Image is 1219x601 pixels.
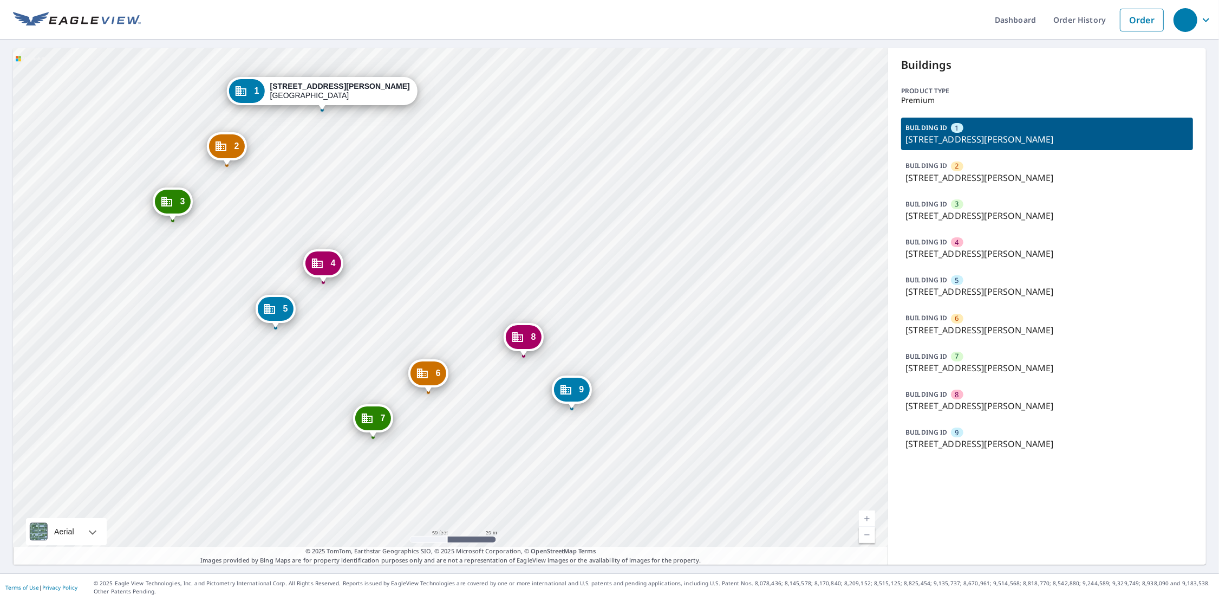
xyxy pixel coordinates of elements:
[905,247,1189,260] p: [STREET_ADDRESS][PERSON_NAME]
[955,123,959,133] span: 1
[905,161,947,170] p: BUILDING ID
[905,428,947,437] p: BUILDING ID
[905,275,947,285] p: BUILDING ID
[551,376,591,409] div: Dropped pin, building 9, Commercial property, 7372 S Harrison Hills Dr La Vista, NE 68128
[905,199,947,209] p: BUILDING ID
[531,547,576,555] a: OpenStreetMap
[331,259,336,267] span: 4
[905,237,947,247] p: BUILDING ID
[905,123,947,132] p: BUILDING ID
[578,547,596,555] a: Terms
[255,295,295,328] div: Dropped pin, building 5, Commercial property, 7260 S Harrison Hills Dr La Vista, NE 68128
[955,237,959,248] span: 4
[905,285,1189,298] p: [STREET_ADDRESS][PERSON_NAME]
[955,390,959,400] span: 8
[5,584,39,591] a: Terms of Use
[270,82,410,91] strong: [STREET_ADDRESS][PERSON_NAME]
[1120,9,1164,31] a: Order
[255,87,259,95] span: 1
[206,132,246,166] div: Dropped pin, building 2, Commercial property, 7205 S Harrison Hills Dr La Vista, NE 68128
[234,142,239,150] span: 2
[303,249,343,283] div: Dropped pin, building 4, Commercial property, 7239 S Harrison Hills Dr La Vista, NE 68128
[905,399,1189,412] p: [STREET_ADDRESS][PERSON_NAME]
[905,361,1189,374] p: [STREET_ADDRESS][PERSON_NAME]
[436,369,441,377] span: 6
[42,584,77,591] a: Privacy Policy
[955,351,959,361] span: 7
[227,77,418,111] div: Dropped pin, building 1, Commercial property, 11523 Gertrude Ct La Vista, NE 68128
[13,547,888,565] p: Images provided by Bing Maps are for property identification purposes only and are not a represen...
[408,359,448,393] div: Dropped pin, building 6, Commercial property, 7301 S Harrison Hills Dr La Vista, NE 68128
[905,324,1189,337] p: [STREET_ADDRESS][PERSON_NAME]
[905,171,1189,184] p: [STREET_ADDRESS][PERSON_NAME]
[5,584,77,591] p: |
[859,527,875,543] a: Current Level 19, Zoom Out
[13,12,141,28] img: EV Logo
[905,209,1189,222] p: [STREET_ADDRESS][PERSON_NAME]
[955,428,959,438] span: 9
[901,96,1193,105] p: Premium
[955,161,959,171] span: 2
[905,352,947,361] p: BUILDING ID
[531,333,536,341] span: 8
[380,414,385,422] span: 7
[503,323,543,357] div: Dropped pin, building 8, Commercial property, 7337 S Harrison Hills Dr La Vista, NE 68128
[901,86,1193,96] p: Product type
[305,547,596,556] span: © 2025 TomTom, Earthstar Geographics SIO, © 2025 Microsoft Corporation, ©
[905,313,947,322] p: BUILDING ID
[51,518,77,545] div: Aerial
[859,510,875,527] a: Current Level 19, Zoom In
[955,313,959,324] span: 6
[94,579,1214,596] p: © 2025 Eagle View Technologies, Inc. and Pictometry International Corp. All Rights Reserved. Repo...
[905,390,947,399] p: BUILDING ID
[152,188,192,221] div: Dropped pin, building 3, Commercial property, 7214 S Harrison Hills Dr La Vista, NE 68128
[283,305,288,313] span: 5
[955,199,959,209] span: 3
[26,518,107,545] div: Aerial
[180,197,185,205] span: 3
[579,385,584,393] span: 9
[353,404,393,438] div: Dropped pin, building 7, Commercial property, 7304 S Harrison Hills Dr La Vista, NE 68128
[270,82,410,100] div: [GEOGRAPHIC_DATA]
[955,275,959,286] span: 5
[905,133,1189,146] p: [STREET_ADDRESS][PERSON_NAME]
[901,57,1193,73] p: Buildings
[905,437,1189,450] p: [STREET_ADDRESS][PERSON_NAME]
